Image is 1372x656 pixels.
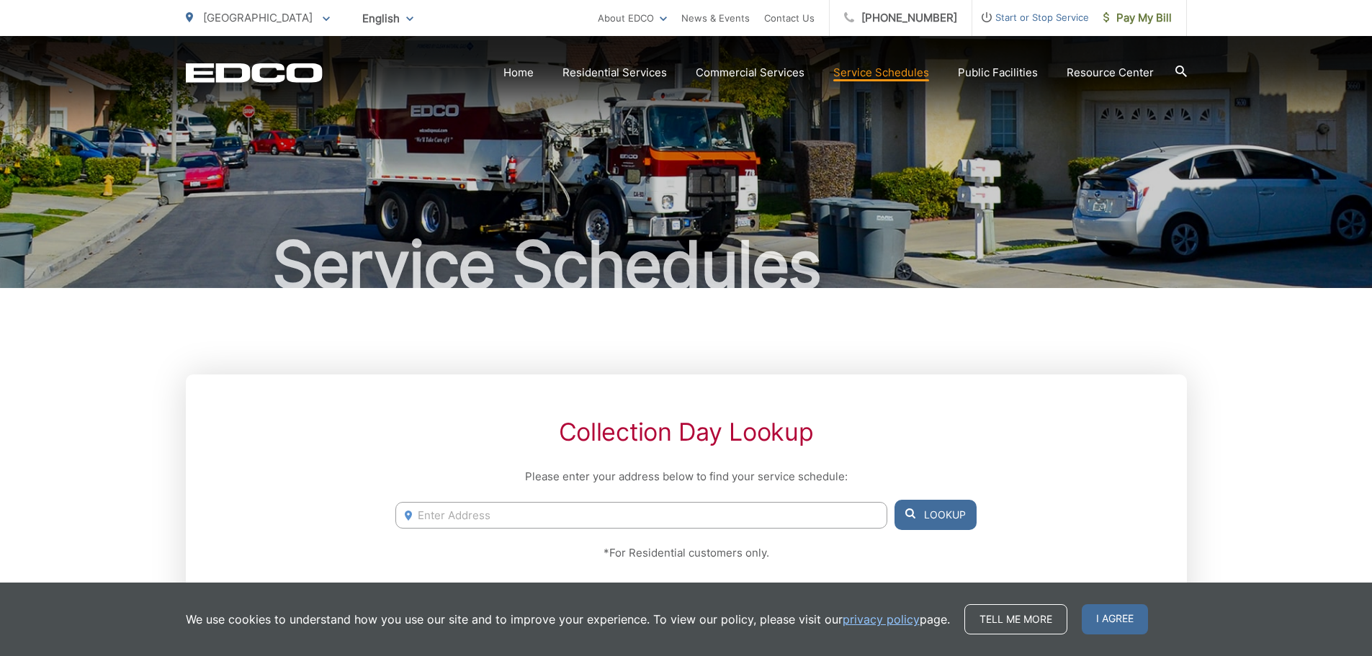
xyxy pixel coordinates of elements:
[186,611,950,628] p: We use cookies to understand how you use our site and to improve your experience. To view our pol...
[203,11,313,24] span: [GEOGRAPHIC_DATA]
[895,500,977,530] button: Lookup
[395,502,887,529] input: Enter Address
[186,63,323,83] a: EDCD logo. Return to the homepage.
[1103,9,1172,27] span: Pay My Bill
[681,9,750,27] a: News & Events
[562,64,667,81] a: Residential Services
[764,9,815,27] a: Contact Us
[833,64,929,81] a: Service Schedules
[964,604,1067,634] a: Tell me more
[395,468,976,485] p: Please enter your address below to find your service schedule:
[351,6,424,31] span: English
[1082,604,1148,634] span: I agree
[186,229,1187,301] h1: Service Schedules
[503,64,534,81] a: Home
[843,611,920,628] a: privacy policy
[395,544,976,562] p: *For Residential customers only.
[1067,64,1154,81] a: Resource Center
[696,64,804,81] a: Commercial Services
[395,418,976,446] h2: Collection Day Lookup
[598,9,667,27] a: About EDCO
[958,64,1038,81] a: Public Facilities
